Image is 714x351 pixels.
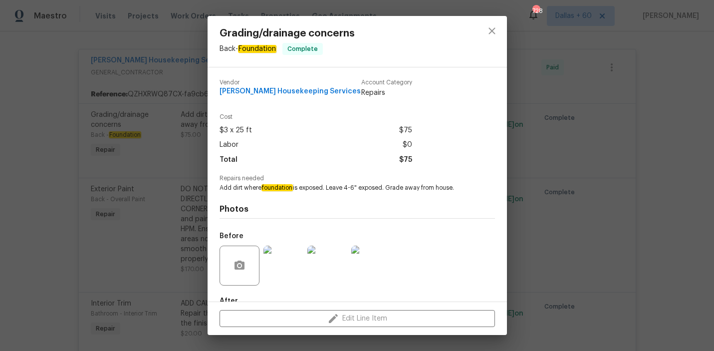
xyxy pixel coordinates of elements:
[220,123,252,138] span: $3 x 25 ft
[399,123,412,138] span: $75
[361,88,412,98] span: Repairs
[220,204,495,214] h4: Photos
[220,45,276,53] span: Back -
[220,298,238,305] h5: After
[220,88,361,95] span: [PERSON_NAME] Housekeeping Services
[220,114,412,120] span: Cost
[399,153,412,167] span: $75
[220,233,243,240] h5: Before
[220,153,238,167] span: Total
[532,6,539,16] div: 728
[220,184,468,192] span: Add dirt where is exposed. Leave 4-6" exposed. Grade away from house.
[283,44,322,54] span: Complete
[403,138,412,152] span: $0
[220,175,495,182] span: Repairs needed
[238,45,276,53] em: Foundation
[220,28,355,39] span: Grading/drainage concerns
[261,184,293,191] em: foundation
[220,138,238,152] span: Labor
[480,19,504,43] button: close
[220,79,361,86] span: Vendor
[361,79,412,86] span: Account Category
